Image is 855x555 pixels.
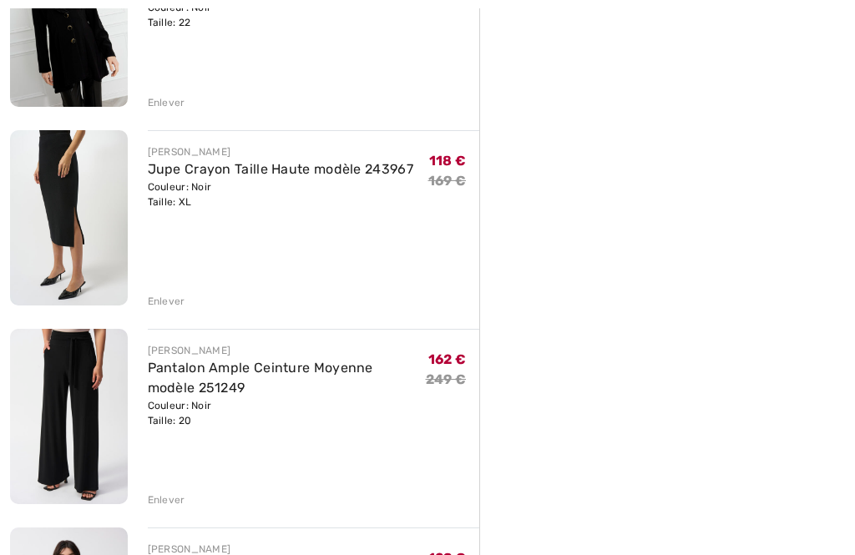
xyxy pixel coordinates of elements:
span: 118 € [429,153,467,169]
div: Couleur: Noir Taille: 20 [148,398,426,428]
img: Jupe Crayon Taille Haute modèle 243967 [10,130,128,305]
s: 169 € [428,173,467,189]
div: Enlever [148,492,185,507]
div: Couleur: Noir Taille: XL [148,179,413,209]
div: Enlever [148,294,185,309]
a: Jupe Crayon Taille Haute modèle 243967 [148,161,413,177]
a: Pantalon Ample Ceinture Moyenne modèle 251249 [148,360,373,396]
div: [PERSON_NAME] [148,343,426,358]
div: Enlever [148,95,185,110]
s: 249 € [426,371,467,387]
img: Pantalon Ample Ceinture Moyenne modèle 251249 [10,329,128,504]
span: 162 € [428,351,467,367]
div: [PERSON_NAME] [148,144,413,159]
